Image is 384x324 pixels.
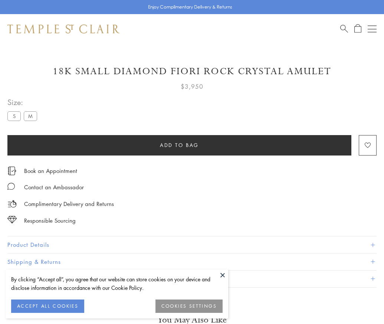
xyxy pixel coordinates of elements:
img: MessageIcon-01_2.svg [7,183,15,190]
a: Open Shopping Bag [354,24,361,33]
button: ACCEPT ALL COOKIES [11,300,84,313]
span: Add to bag [160,141,199,149]
button: Product Details [7,236,377,253]
img: icon_delivery.svg [7,199,17,209]
button: Shipping & Returns [7,253,377,270]
div: By clicking “Accept all”, you agree that our website can store cookies on your device and disclos... [11,275,223,292]
div: Responsible Sourcing [24,216,76,225]
button: COOKIES SETTINGS [155,300,223,313]
p: Enjoy Complimentary Delivery & Returns [148,3,232,11]
img: Temple St. Clair [7,24,119,33]
label: S [7,111,21,121]
a: Search [340,24,348,33]
div: Contact an Ambassador [24,183,84,192]
p: Complimentary Delivery and Returns [24,199,114,209]
h1: 18K Small Diamond Fiori Rock Crystal Amulet [7,65,377,78]
button: Open navigation [368,24,377,33]
a: Book an Appointment [24,167,77,175]
span: Size: [7,96,40,108]
button: Add to bag [7,135,351,156]
label: M [24,111,37,121]
img: icon_sourcing.svg [7,216,17,223]
img: icon_appointment.svg [7,167,16,175]
span: $3,950 [181,82,203,91]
